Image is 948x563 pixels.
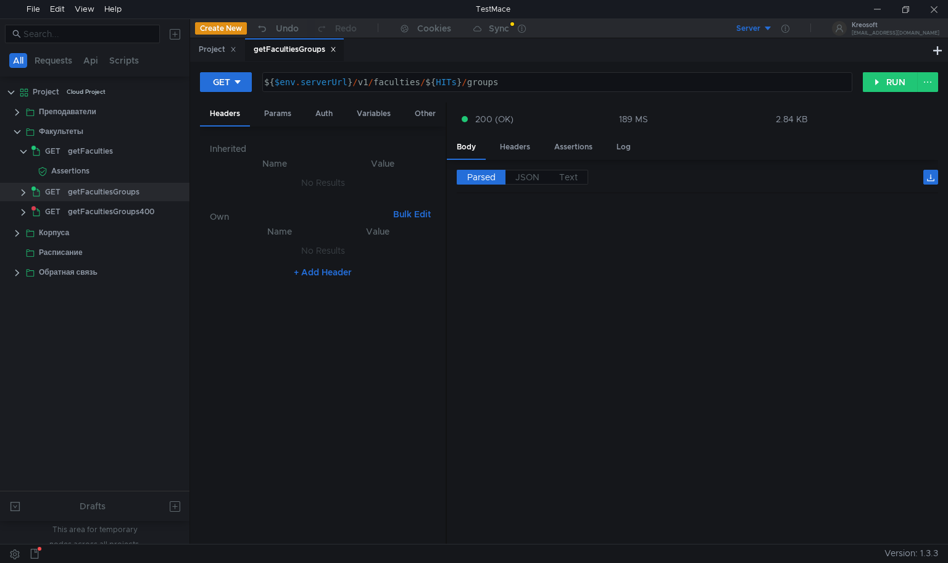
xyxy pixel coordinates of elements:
div: 2.84 KB [776,114,808,125]
h6: Inherited [210,141,436,156]
div: getFaculties [68,142,113,161]
div: getFacultiesGroups400 [68,202,154,221]
nz-embed-empty: No Results [301,177,345,188]
div: Kreosoft [852,22,939,28]
input: Search... [23,27,152,41]
th: Value [330,224,426,239]
button: Requests [31,53,76,68]
div: getFacultiesGroups [68,183,139,201]
span: Text [559,172,578,183]
div: Assertions [51,162,89,180]
div: Auth [306,102,343,125]
span: Parsed [467,172,496,183]
div: Sync [489,24,509,33]
span: GET [45,142,60,161]
button: GET [200,72,252,92]
div: Cloud Project [67,83,106,101]
button: Server [687,19,773,38]
button: Scripts [106,53,143,68]
div: getFacultiesGroups [254,43,336,56]
button: RUN [863,72,918,92]
div: Server [736,23,760,35]
nz-embed-empty: No Results [301,245,345,256]
div: GET [213,75,230,89]
span: JSON [515,172,539,183]
div: Корпуса [39,223,69,242]
div: Факультеты [39,122,83,141]
span: GET [45,202,60,221]
button: All [9,53,27,68]
div: Undo [276,21,299,36]
div: Body [447,136,486,160]
div: Преподаватели [39,102,96,121]
div: Обратная связь [39,263,98,281]
button: Bulk Edit [388,207,436,222]
span: GET [45,183,60,201]
th: Name [220,156,330,171]
span: 200 (OK) [475,112,513,126]
div: Redo [335,21,357,36]
button: Api [80,53,102,68]
span: Version: 1.3.3 [884,544,938,562]
div: Log [607,136,641,159]
div: Drafts [80,499,106,514]
div: Cookies [417,21,451,36]
div: 189 MS [619,114,648,125]
button: Redo [307,19,365,38]
div: Other [405,102,446,125]
div: Headers [490,136,540,159]
div: Headers [200,102,250,127]
div: [EMAIL_ADDRESS][DOMAIN_NAME] [852,31,939,35]
div: Variables [347,102,401,125]
button: Undo [247,19,307,38]
h6: Own [210,209,388,224]
button: Create New [195,22,247,35]
button: + Add Header [289,265,357,280]
div: Params [254,102,301,125]
div: Project [33,83,59,101]
th: Value [330,156,436,171]
div: Расписание [39,243,83,262]
div: Project [199,43,236,56]
th: Name [230,224,330,239]
div: Assertions [544,136,602,159]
